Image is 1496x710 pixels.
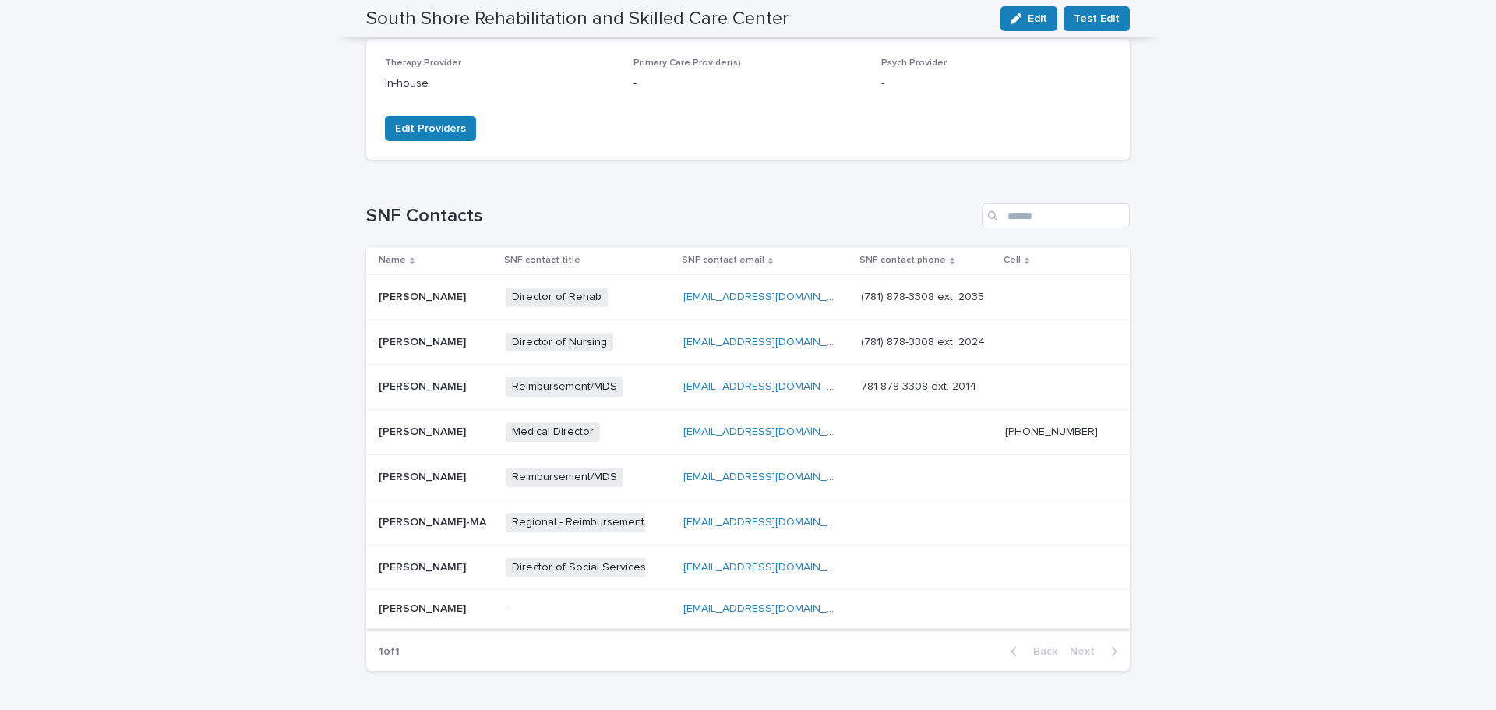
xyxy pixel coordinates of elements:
[504,252,580,269] p: SNF contact title
[379,468,469,484] p: [PERSON_NAME]
[366,410,1130,455] tr: [PERSON_NAME][PERSON_NAME] Medical Director[EMAIL_ADDRESS][DOMAIN_NAME] [PHONE_NUMBER]
[506,422,600,442] span: Medical Director
[506,558,652,578] span: Director of Social Services
[1070,646,1104,657] span: Next
[506,377,623,397] span: Reimbursement/MDS
[1028,13,1047,24] span: Edit
[379,599,469,616] p: [PERSON_NAME]
[861,291,984,302] a: (781) 878-3308 ext. 2035
[379,513,489,529] p: [PERSON_NAME]-MA
[379,377,469,394] p: [PERSON_NAME]
[366,545,1130,590] tr: [PERSON_NAME][PERSON_NAME] Director of Social Services[EMAIL_ADDRESS][DOMAIN_NAME]
[1024,646,1057,657] span: Back
[1064,645,1130,659] button: Next
[683,472,859,482] a: [EMAIL_ADDRESS][DOMAIN_NAME]
[683,517,859,528] a: [EMAIL_ADDRESS][DOMAIN_NAME]
[683,562,859,573] a: [EMAIL_ADDRESS][DOMAIN_NAME]
[366,633,412,671] p: 1 of 1
[1004,252,1021,269] p: Cell
[633,76,863,92] p: -
[395,121,466,136] span: Edit Providers
[998,645,1064,659] button: Back
[385,116,476,141] button: Edit Providers
[683,381,859,392] a: [EMAIL_ADDRESS][DOMAIN_NAME]
[366,274,1130,320] tr: [PERSON_NAME][PERSON_NAME] Director of Rehab[EMAIL_ADDRESS][DOMAIN_NAME] (781) 878-3308 ext. 2035
[379,558,469,574] p: [PERSON_NAME]
[633,58,741,68] span: Primary Care Provider(s)
[1064,6,1130,31] button: Test Edit
[683,337,859,348] a: [EMAIL_ADDRESS][DOMAIN_NAME]
[683,426,859,437] a: [EMAIL_ADDRESS][DOMAIN_NAME]
[861,337,985,348] a: (781) 878-3308 ext. 2024
[881,76,1111,92] p: -
[859,252,946,269] p: SNF contact phone
[366,590,1130,629] tr: [PERSON_NAME][PERSON_NAME] -[EMAIL_ADDRESS][DOMAIN_NAME]
[366,205,976,228] h1: SNF Contacts
[506,333,613,352] span: Director of Nursing
[683,291,859,302] a: [EMAIL_ADDRESS][DOMAIN_NAME]
[379,333,469,349] p: [PERSON_NAME]
[379,422,469,439] p: [PERSON_NAME]
[385,58,461,68] span: Therapy Provider
[506,602,662,616] p: -
[881,58,947,68] span: Psych Provider
[366,365,1130,410] tr: [PERSON_NAME][PERSON_NAME] Reimbursement/MDS[EMAIL_ADDRESS][DOMAIN_NAME] 781-878-3308 ext. 2014
[385,76,615,92] p: In-house
[506,468,623,487] span: Reimbursement/MDS
[379,288,469,304] p: [PERSON_NAME]
[1000,6,1057,31] button: Edit
[366,320,1130,365] tr: [PERSON_NAME][PERSON_NAME] Director of Nursing[EMAIL_ADDRESS][DOMAIN_NAME] (781) 878-3308 ext. 2024
[1005,426,1098,437] a: [PHONE_NUMBER]
[366,8,789,30] h2: South Shore Rehabilitation and Skilled Care Center
[861,381,976,392] a: 781-878-3308 ext. 2014
[982,203,1130,228] input: Search
[366,454,1130,500] tr: [PERSON_NAME][PERSON_NAME] Reimbursement/MDS[EMAIL_ADDRESS][DOMAIN_NAME]
[682,252,764,269] p: SNF contact email
[506,288,608,307] span: Director of Rehab
[379,252,406,269] p: Name
[683,603,859,614] a: [EMAIL_ADDRESS][DOMAIN_NAME]
[1074,11,1120,26] span: Test Edit
[366,500,1130,545] tr: [PERSON_NAME]-MA[PERSON_NAME]-MA Regional - Reimbursement[EMAIL_ADDRESS][DOMAIN_NAME]
[506,513,651,532] span: Regional - Reimbursement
